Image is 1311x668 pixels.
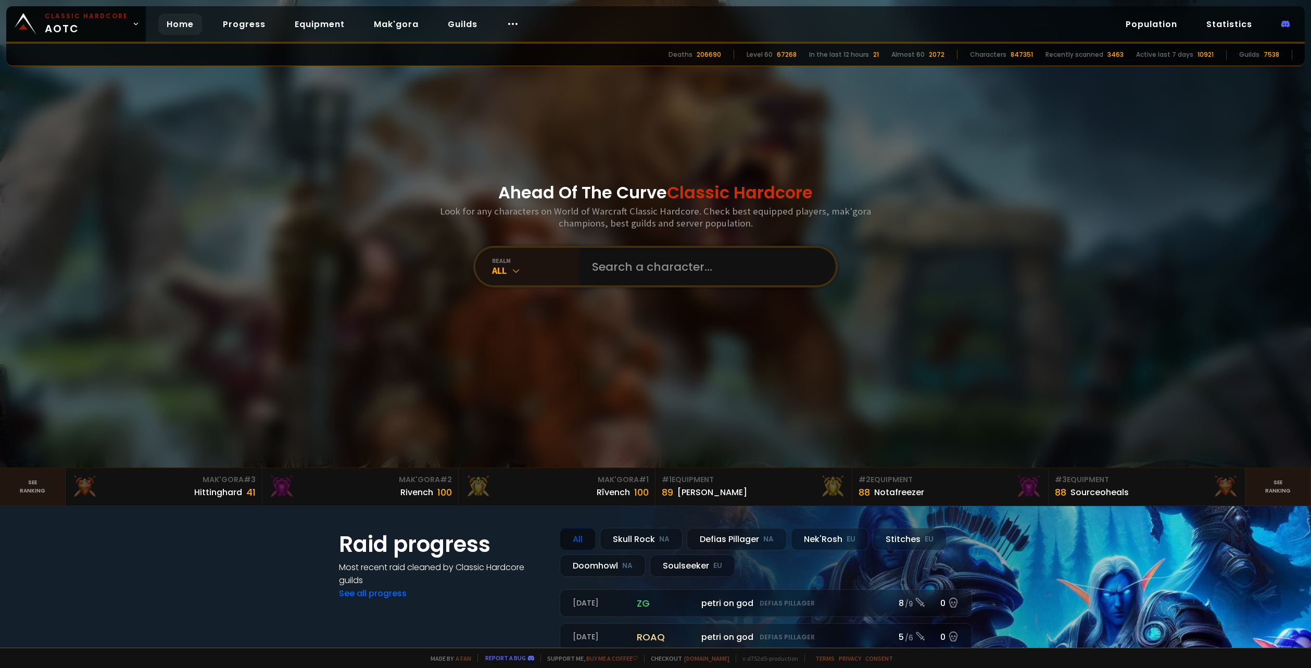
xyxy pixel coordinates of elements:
div: Recently scanned [1045,50,1103,59]
div: Stitches [873,528,947,550]
div: [PERSON_NAME] [677,486,747,499]
a: Classic HardcoreAOTC [6,6,146,42]
div: Rîvench [597,486,630,499]
a: Mak'Gora#3Hittinghard41 [66,468,262,506]
div: Active last 7 days [1136,50,1193,59]
span: # 3 [244,474,256,485]
div: Deaths [669,50,692,59]
div: 67268 [777,50,797,59]
a: #3Equipment88Sourceoheals [1049,468,1245,506]
div: In the last 12 hours [809,50,869,59]
div: 3463 [1107,50,1124,59]
a: Guilds [439,14,486,35]
span: Classic Hardcore [667,181,813,204]
div: 21 [873,50,879,59]
a: Consent [865,654,893,662]
div: Equipment [662,474,846,485]
a: See all progress [339,587,407,599]
div: Level 60 [747,50,773,59]
div: Skull Rock [600,528,683,550]
a: Population [1117,14,1186,35]
small: NA [622,561,633,571]
a: [DATE]roaqpetri on godDefias Pillager5 /60 [560,623,972,651]
small: NA [763,534,774,545]
span: # 2 [440,474,452,485]
div: 89 [662,485,673,499]
div: Sourceoheals [1070,486,1129,499]
span: AOTC [45,11,128,36]
a: Progress [215,14,274,35]
a: Mak'Gora#1Rîvench100 [459,468,655,506]
a: Equipment [286,14,353,35]
h1: Ahead Of The Curve [498,180,813,205]
span: Support me, [540,654,638,662]
div: Equipment [859,474,1042,485]
a: Privacy [839,654,861,662]
div: Hittinghard [194,486,242,499]
a: Statistics [1198,14,1260,35]
span: Made by [424,654,471,662]
div: Guilds [1239,50,1259,59]
a: Home [158,14,202,35]
a: a fan [456,654,471,662]
h1: Raid progress [339,528,547,561]
small: Classic Hardcore [45,11,128,21]
h4: Most recent raid cleaned by Classic Hardcore guilds [339,561,547,587]
div: Mak'Gora [269,474,452,485]
a: Buy me a coffee [586,654,638,662]
div: 206690 [697,50,721,59]
div: 100 [634,485,649,499]
div: Defias Pillager [687,528,787,550]
span: # 1 [662,474,672,485]
a: #1Equipment89[PERSON_NAME] [655,468,852,506]
span: # 3 [1055,474,1067,485]
div: Doomhowl [560,554,646,577]
a: #2Equipment88Notafreezer [852,468,1049,506]
small: EU [847,534,855,545]
div: 41 [246,485,256,499]
div: Notafreezer [874,486,924,499]
div: 7538 [1264,50,1279,59]
a: Mak'gora [365,14,427,35]
div: Almost 60 [891,50,925,59]
div: 847351 [1011,50,1033,59]
div: Rivench [400,486,433,499]
div: All [492,264,579,276]
span: # 1 [639,474,649,485]
div: Equipment [1055,474,1239,485]
a: Mak'Gora#2Rivench100 [262,468,459,506]
a: [DATE]zgpetri on godDefias Pillager8 /90 [560,589,972,617]
div: 100 [437,485,452,499]
div: 88 [1055,485,1066,499]
input: Search a character... [586,248,823,285]
small: EU [713,561,722,571]
div: Mak'Gora [465,474,649,485]
div: All [560,528,596,550]
div: Nek'Rosh [791,528,868,550]
div: realm [492,257,579,264]
small: NA [659,534,670,545]
small: EU [925,534,934,545]
div: Soulseeker [650,554,735,577]
span: v. d752d5 - production [736,654,798,662]
a: Report a bug [485,654,526,662]
span: Checkout [644,654,729,662]
a: Seeranking [1245,468,1311,506]
div: Mak'Gora [72,474,256,485]
a: [DOMAIN_NAME] [684,654,729,662]
a: Terms [815,654,835,662]
div: 10921 [1197,50,1214,59]
div: Characters [970,50,1006,59]
h3: Look for any characters on World of Warcraft Classic Hardcore. Check best equipped players, mak'g... [436,205,875,229]
span: # 2 [859,474,871,485]
div: 2072 [929,50,944,59]
div: 88 [859,485,870,499]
